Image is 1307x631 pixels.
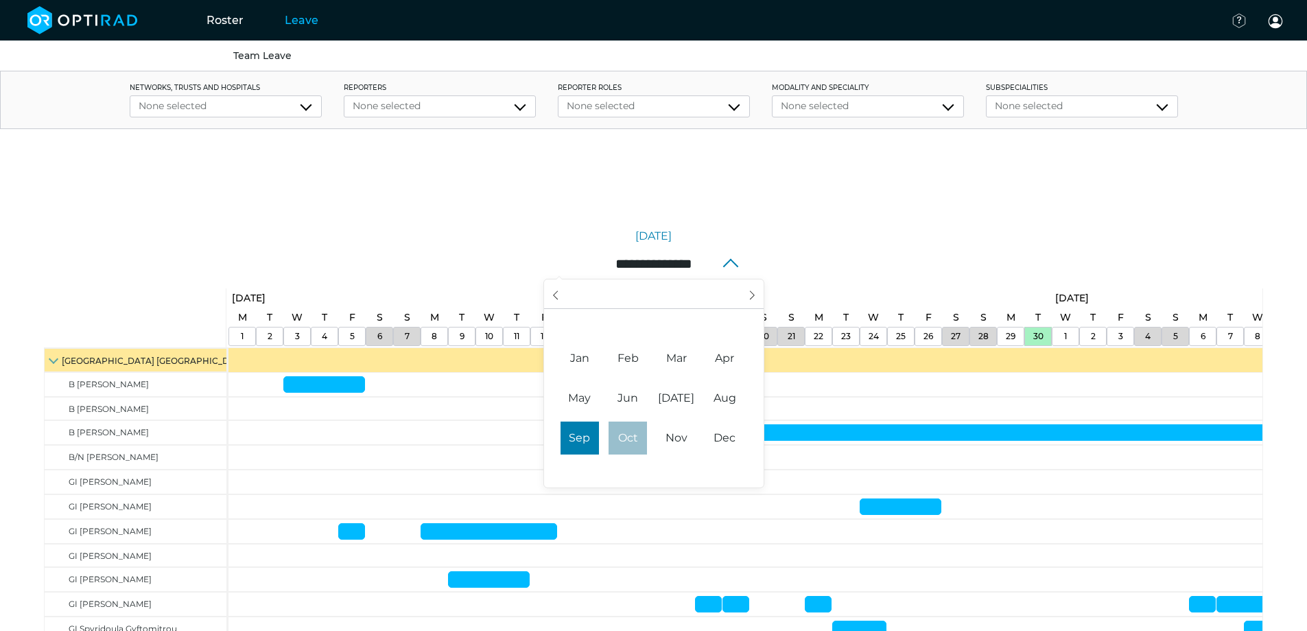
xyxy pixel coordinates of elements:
[1087,308,1099,328] a: October 2, 2025
[1197,328,1209,345] a: October 6, 2025
[69,501,152,512] span: GI [PERSON_NAME]
[1142,328,1154,345] a: October 4, 2025
[401,328,413,345] a: September 7, 2025
[705,382,744,415] span: August 1, 2025
[428,328,440,345] a: September 8, 2025
[1225,328,1236,345] a: October 7, 2025
[1052,288,1092,308] a: October 1, 2025
[785,308,798,328] a: September 21, 2025
[69,427,149,437] span: B [PERSON_NAME]
[657,382,696,415] span: July 1, 2025
[69,452,158,462] span: B/N [PERSON_NAME]
[353,99,527,113] div: None selected
[69,599,152,609] span: GI [PERSON_NAME]
[558,82,750,93] label: Reporter roles
[1087,328,1099,345] a: October 2, 2025
[235,308,250,328] a: September 1, 2025
[346,308,359,328] a: September 5, 2025
[772,82,964,93] label: Modality and Speciality
[635,228,672,244] a: [DATE]
[995,99,1169,113] div: None selected
[561,342,599,375] span: January 1, 2025
[482,328,497,345] a: September 10, 2025
[1170,328,1181,345] a: October 5, 2025
[784,328,799,345] a: September 21, 2025
[986,82,1178,93] label: Subspecialities
[292,328,303,345] a: September 3, 2025
[838,328,854,345] a: September 23, 2025
[318,328,331,345] a: September 4, 2025
[561,422,599,455] span: September 1, 2025
[950,308,963,328] a: September 27, 2025
[456,308,468,328] a: September 9, 2025
[1249,308,1267,328] a: October 8, 2025
[781,99,955,113] div: None selected
[561,382,599,415] span: May 1, 2025
[657,422,696,455] span: November 1, 2025
[810,328,827,345] a: September 22, 2025
[920,328,937,345] a: September 26, 2025
[510,328,523,345] a: September 11, 2025
[401,308,414,328] a: September 7, 2025
[1195,308,1211,328] a: October 6, 2025
[69,526,152,536] span: GI [PERSON_NAME]
[755,328,773,345] a: September 20, 2025
[264,328,276,345] a: September 2, 2025
[69,404,149,414] span: B [PERSON_NAME]
[947,328,964,345] a: September 27, 2025
[237,328,247,345] a: September 1, 2025
[609,382,647,415] span: June 1, 2025
[374,328,386,345] a: September 6, 2025
[1142,308,1155,328] a: October 4, 2025
[263,308,276,328] a: September 2, 2025
[510,308,523,328] a: September 11, 2025
[69,551,152,561] span: GI [PERSON_NAME]
[893,328,909,345] a: September 25, 2025
[1114,308,1127,328] a: October 3, 2025
[865,328,882,345] a: September 24, 2025
[657,342,696,375] span: March 1, 2025
[427,308,443,328] a: September 8, 2025
[69,574,152,584] span: GI [PERSON_NAME]
[705,342,744,375] span: April 1, 2025
[233,49,292,62] a: Team Leave
[631,287,676,301] input: Year
[537,328,552,345] a: September 12, 2025
[1061,328,1070,345] a: October 1, 2025
[705,422,744,455] span: December 1, 2025
[27,6,138,34] img: brand-opti-rad-logos-blue-and-white-d2f68631ba2948856bd03f2d395fb146ddc8fb01b4b6e9315ea85fa773367...
[1115,328,1127,345] a: October 3, 2025
[1032,308,1044,328] a: September 30, 2025
[609,422,647,455] span: October 1, 2025
[1224,308,1236,328] a: October 7, 2025
[1251,328,1264,345] a: October 8, 2025
[567,99,741,113] div: None selected
[1002,328,1019,345] a: September 29, 2025
[895,308,907,328] a: September 25, 2025
[840,308,852,328] a: September 23, 2025
[538,308,551,328] a: September 12, 2025
[975,328,992,345] a: September 28, 2025
[130,82,322,93] label: networks, trusts and hospitals
[864,308,882,328] a: September 24, 2025
[1169,308,1182,328] a: October 5, 2025
[344,82,536,93] label: Reporters
[373,308,386,328] a: September 6, 2025
[977,308,990,328] a: September 28, 2025
[288,308,306,328] a: September 3, 2025
[69,379,149,389] span: B [PERSON_NAME]
[318,308,331,328] a: September 4, 2025
[609,342,647,375] span: February 1, 2025
[811,308,827,328] a: September 22, 2025
[69,477,152,487] span: GI [PERSON_NAME]
[62,356,249,366] span: [GEOGRAPHIC_DATA] [GEOGRAPHIC_DATA]
[228,288,269,308] a: September 1, 2025
[456,328,468,345] a: September 9, 2025
[346,328,358,345] a: September 5, 2025
[139,99,313,113] div: None selected
[1003,308,1019,328] a: September 29, 2025
[1030,328,1047,345] a: September 30, 2025
[922,308,935,328] a: September 26, 2025
[480,308,498,328] a: September 10, 2025
[757,308,770,328] a: September 20, 2025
